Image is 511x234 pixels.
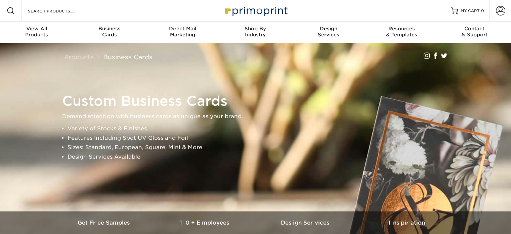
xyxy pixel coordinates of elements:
span: Resources [365,26,438,32]
a: DesignServices [292,22,365,43]
div: Industry [219,26,292,38]
span: Contact [438,26,511,32]
h3: Design Services [256,220,356,226]
li: Sizes: Standard, European, Square, Mini & More [68,143,455,152]
span: Design [292,26,365,32]
span: MY CART [461,8,480,14]
h3: Inspiration [356,220,457,226]
a: Get Free Samples [54,211,155,234]
a: Resources& Templates [365,22,438,43]
a: 10+ Employees [155,211,256,234]
a: Design Services [256,211,356,234]
div: Marketing [146,26,219,38]
a: Inspiration [356,211,457,234]
span: Shop By [219,26,292,32]
a: BusinessCards [73,22,146,43]
p: Demand attention with business cards as unique as your brand. [62,112,455,121]
h3: 10+ Employees [155,220,256,226]
li: Variety of Stocks & Finishes [68,124,455,133]
li: Design Services Available [68,152,455,162]
input: SEARCH PRODUCTS..... [27,7,93,15]
a: Contact& Support [438,22,511,43]
span: Business [73,26,146,32]
a: Products [64,53,94,61]
div: Cards [73,26,146,38]
a: Direct MailMarketing [146,22,219,43]
span: Direct Mail [146,26,219,32]
div: & Support [438,26,511,38]
div: & Templates [365,26,438,38]
h3: Get Free Samples [54,220,155,226]
h1: Custom Business Cards [62,93,455,109]
div: Services [292,26,365,38]
img: Primoprint [222,3,289,18]
a: Shop ByIndustry [219,22,292,43]
li: Features Including Spot UV Gloss and Foil [68,133,455,143]
span: 0 [481,8,484,13]
a: Business Cards [103,53,153,61]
